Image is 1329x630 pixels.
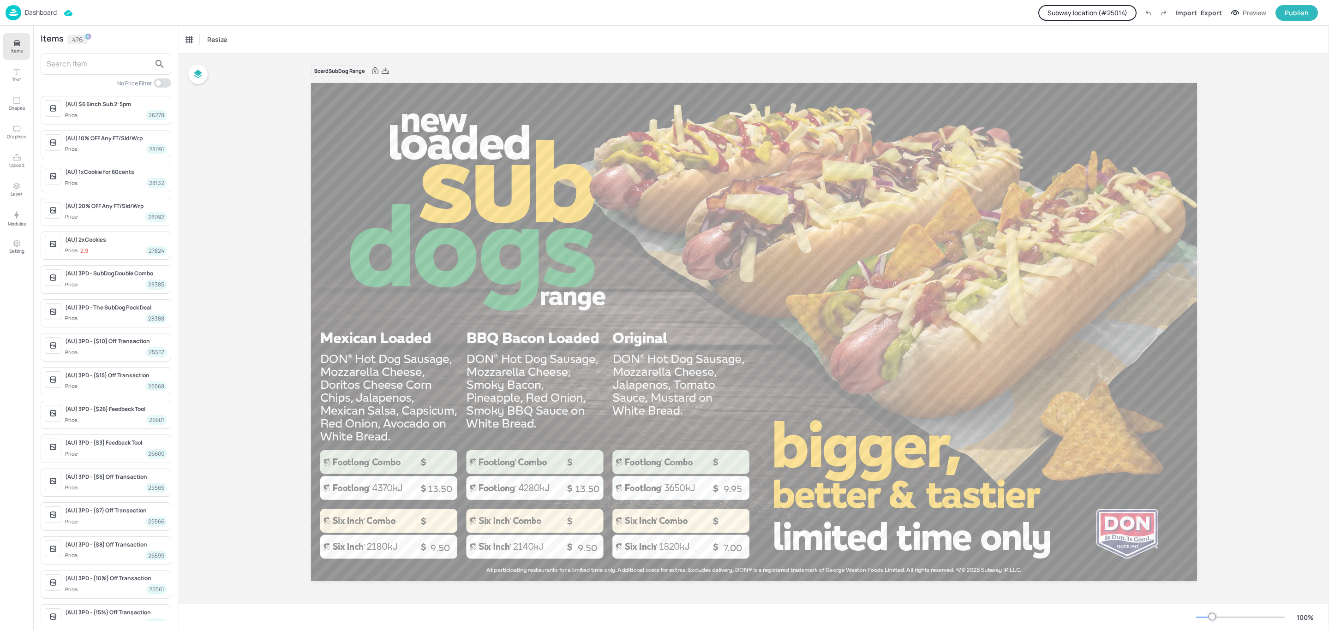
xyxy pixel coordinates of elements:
[145,517,167,526] div: 25566
[65,168,167,176] div: (AU) 1xCookie for 60cents
[578,542,597,553] span: 9.50
[145,551,167,560] div: 26599
[6,5,21,20] img: logo-86c26b7e.jpg
[7,133,26,140] p: Graphics
[145,483,167,493] div: 25565
[145,314,167,323] div: 28388
[65,619,80,627] div: Price:
[65,179,80,187] div: Price:
[3,119,30,146] button: Graphics
[3,176,30,203] button: Layer
[146,584,167,594] div: 25561
[65,337,167,345] div: (AU) 3PD - {$10} Off Transaction
[11,190,23,197] p: Layer
[65,100,167,108] div: (AU) $6 6inch Sub 2-5pm
[65,608,167,617] div: (AU) 3PD - {15%} Off Transaction
[3,233,30,260] button: Setting
[146,246,167,256] div: 27824
[80,248,88,254] p: 2.9
[65,541,167,549] div: (AU) 3PD - {$8} Off Transaction
[428,483,452,494] span: 13.50
[575,483,599,494] span: 13.50
[65,574,167,582] div: (AU) 3PD - {10%} Off Transaction
[72,36,83,43] p: 476
[150,55,169,73] button: search
[65,202,167,210] div: (AU) 20% OFF Any FT/Sld/Wrp
[1038,5,1137,21] button: Subway location (#25014)
[65,145,80,153] div: Price:
[1294,612,1316,622] div: 100 %
[65,484,80,492] div: Price:
[65,552,80,559] div: Price:
[1175,8,1197,18] div: Import
[65,281,80,289] div: Price:
[12,76,21,83] p: Text
[3,62,30,89] button: Text
[65,506,167,515] div: (AU) 3PD - {$7} Off Transaction
[3,90,30,117] button: Shapes
[145,381,167,391] div: 25568
[1156,5,1172,21] label: Redo (Ctrl + Y)
[146,178,167,188] div: 28132
[146,144,167,154] div: 28091
[65,382,80,390] div: Price:
[145,212,167,222] div: 28092
[65,236,167,244] div: (AU) 2xCookies
[311,65,368,77] div: Board SubDog Range
[41,35,64,44] div: Items
[65,134,167,143] div: (AU) 10% OFF Any FT/Sld/Wrp
[65,405,167,413] div: (AU) 3PD - {$26} Feedback Tool
[65,473,167,481] div: (AU) 3PD - {$6} Off Transaction
[65,247,88,255] div: Price:
[25,9,57,16] p: Dashboard
[3,205,30,232] button: Modules
[8,220,26,227] p: Modules
[65,518,80,526] div: Price:
[117,79,152,87] div: No Price Filter
[1275,5,1318,21] button: Publish
[1243,8,1266,18] div: Preview
[724,542,742,553] span: 7.00
[431,542,450,553] span: 9.50
[65,371,167,380] div: (AU) 3PD - {$15} Off Transaction
[65,416,80,424] div: Price:
[3,148,30,174] button: Upload
[1226,6,1272,20] button: Preview
[1140,5,1156,21] label: Undo (Ctrl + Z)
[65,213,80,221] div: Price:
[9,248,24,254] p: Setting
[146,347,167,357] div: 25567
[145,618,167,628] div: 26602
[65,586,80,594] div: Price:
[146,415,167,425] div: 26601
[65,349,80,357] div: Price:
[205,35,229,44] span: Resize
[65,303,167,312] div: (AU) 3PD - The SubDog Pack Deal
[3,33,30,60] button: Items
[65,269,167,278] div: (AU) 3PD - SubDog Double Combo
[47,57,150,71] input: Search Item
[1285,8,1309,18] div: Publish
[724,483,742,494] span: 9.95
[9,105,25,111] p: Shapes
[11,48,23,54] p: Items
[145,279,167,289] div: 28385
[146,110,167,120] div: 26278
[65,450,80,458] div: Price:
[65,112,80,119] div: Price:
[65,439,167,447] div: (AU) 3PD - {$3} Feedback Tool
[9,162,24,168] p: Upload
[145,449,167,458] div: 26600
[65,315,80,322] div: Price:
[1201,8,1222,18] div: Export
